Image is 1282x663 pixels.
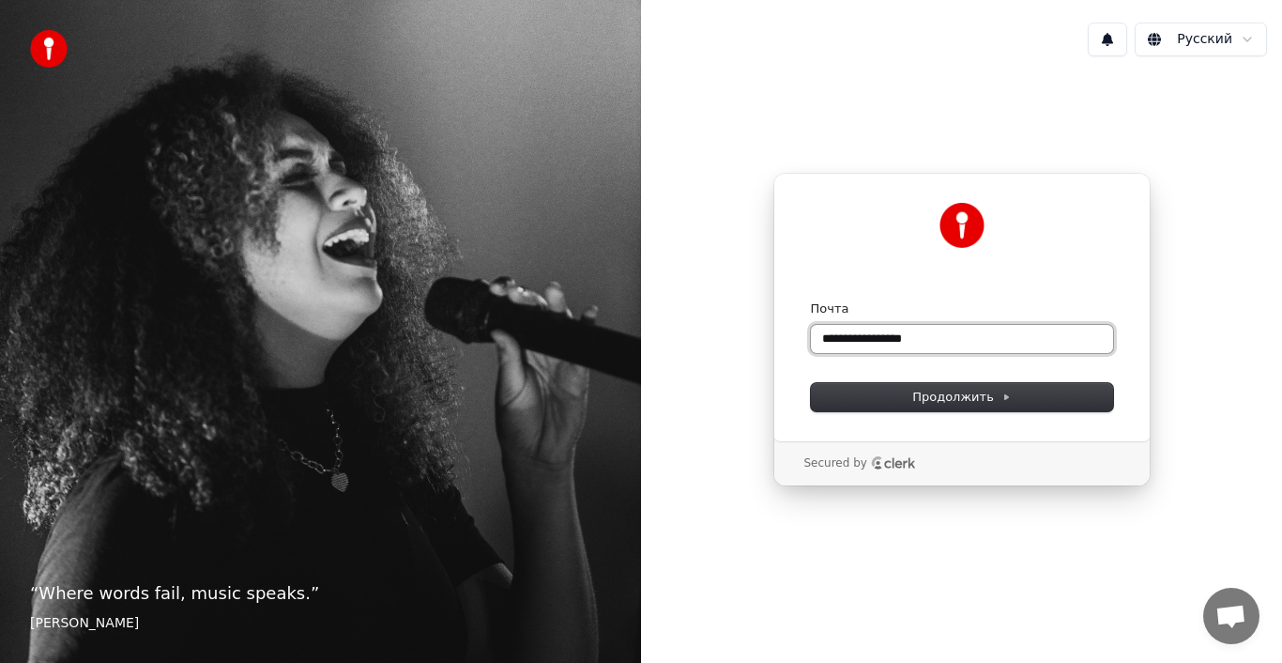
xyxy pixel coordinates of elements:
[30,614,611,633] footer: [PERSON_NAME]
[871,456,916,470] a: Clerk logo
[1203,588,1259,644] div: Открытый чат
[811,383,1113,411] button: Продолжить
[912,389,1011,406] span: Продолжить
[804,456,867,471] p: Secured by
[30,30,68,68] img: youka
[939,203,984,248] img: Youka
[30,580,611,607] p: “ Where words fail, music speaks. ”
[811,301,849,317] label: Почта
